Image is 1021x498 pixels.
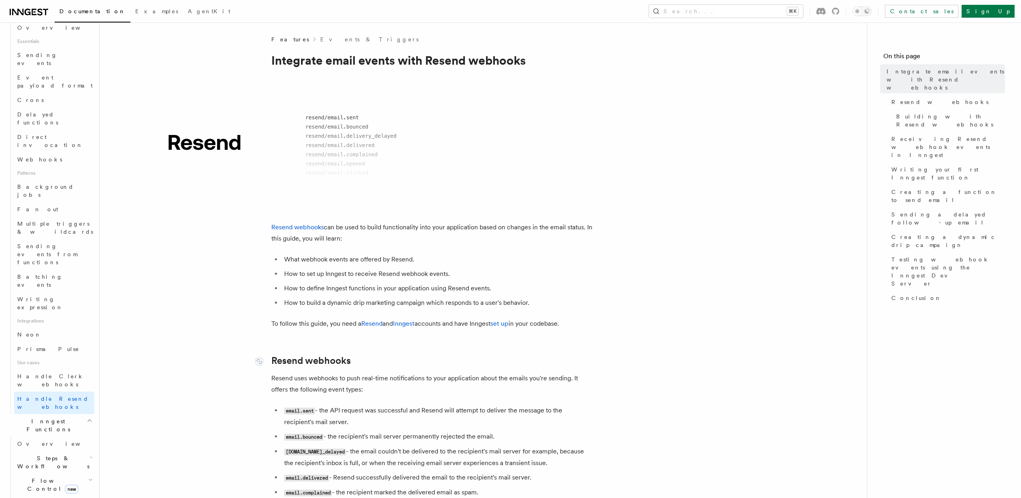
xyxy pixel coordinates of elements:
[17,220,93,235] span: Multiple triggers & wildcards
[891,135,1005,159] span: Receiving Resend webhook events in Inngest
[888,185,1005,207] a: Creating a function to send email
[17,331,41,338] span: Neon
[893,109,1005,132] a: Building with Resend webhooks
[14,474,94,496] button: Flow Controlnew
[787,7,798,15] kbd: ⌘K
[284,434,323,441] code: email.bounced
[888,162,1005,185] a: Writing your first Inngest function
[284,475,329,482] code: email.delivered
[14,70,94,93] a: Event payload format
[6,417,87,433] span: Inngest Functions
[883,64,1005,95] a: Integrate email events with Resend webhooks
[55,2,130,22] a: Documentation
[17,396,89,410] span: Handle Resend webhooks
[14,327,94,342] a: Neon
[14,392,94,414] a: Handle Resend webhooks
[852,6,872,16] button: Toggle dark mode
[17,156,62,163] span: Webhooks
[14,130,94,152] a: Direct invocation
[14,152,94,167] a: Webhooks
[65,485,78,494] span: new
[891,210,1005,227] span: Sending a delayed follow-up email
[17,373,84,388] span: Handle Clerk webhooks
[14,477,88,493] span: Flow Control
[130,2,183,22] a: Examples
[271,373,592,395] p: Resend uses webhooks to push real-time notifications to your application about the emails you're ...
[887,67,1005,92] span: Integrate email events with Resend webhooks
[891,233,1005,249] span: Creating a dynamic drip campaign
[14,180,94,202] a: Background jobs
[271,318,592,329] p: To follow this guide, you need a and accounts and have Inngest in your codebase.
[284,449,346,455] code: [DOMAIN_NAME]_delayed
[14,342,94,356] a: Prisma Pulse
[271,223,324,231] a: Resend webhooks
[14,202,94,216] a: Fan out
[282,297,592,308] li: How to build a dynamic drip marketing campaign which responds to a user's behavior.
[891,98,988,106] span: Resend webhooks
[888,291,1005,305] a: Conclusion
[271,355,351,366] a: Resend webhooks
[271,53,592,67] h1: Integrate email events with Resend webhooks
[14,239,94,269] a: Sending events from functions
[282,472,592,484] li: - Resend successfully delivered the email to the recipient's mail server.
[17,273,63,288] span: Batching events
[883,51,1005,64] h4: On this page
[888,95,1005,109] a: Resend webhooks
[888,252,1005,291] a: Testing webhook events using the Inngest Dev Server
[271,222,592,244] p: can be used to build functionality into your application based on changes in the email status. In...
[284,490,332,496] code: email.complained
[17,24,100,31] span: Overview
[6,414,94,437] button: Inngest Functions
[891,294,942,302] span: Conclusion
[271,35,309,43] span: Features
[17,346,79,352] span: Prisma Pulse
[891,188,1005,204] span: Creating a function to send email
[17,441,100,447] span: Overview
[188,8,230,14] span: AgentKit
[17,74,93,89] span: Event payload format
[17,97,44,103] span: Crons
[14,314,94,327] span: Integrations
[282,405,592,428] li: - the API request was successful and Resend will attempt to deliver the message to the recipient'...
[282,283,592,294] li: How to define Inngest functions in your application using Resend events.
[14,269,94,292] a: Batching events
[6,20,94,414] div: Events & Triggers
[282,254,592,265] li: What webhook events are offered by Resend.
[14,107,94,130] a: Delayed functions
[183,2,235,22] a: AgentKit
[282,446,592,469] li: - the email couldn't be delivered to the recipient's mail server for example, because the recipie...
[14,369,94,392] a: Handle Clerk webhooks
[888,132,1005,162] a: Receiving Resend webhook events in Inngest
[17,134,83,148] span: Direct invocation
[888,207,1005,230] a: Sending a delayed follow-up email
[59,8,126,14] span: Documentation
[17,206,58,212] span: Fan out
[649,5,803,18] button: Search...⌘K
[896,112,1005,129] span: Building with Resend webhooks
[14,48,94,70] a: Sending events
[891,165,1005,182] span: Writing your first Inngest function
[135,8,178,14] span: Examples
[282,268,592,280] li: How to set up Inngest to receive Resend webhook events.
[282,431,592,443] li: - the recipient's mail server permanently rejected the email.
[14,20,94,35] a: Overview
[17,52,57,66] span: Sending events
[17,184,74,198] span: Background jobs
[14,356,94,369] span: Use cases
[891,255,1005,288] span: Testing webhook events using the Inngest Dev Server
[284,408,315,414] code: email.sent
[14,35,94,48] span: Essentials
[14,93,94,107] a: Crons
[14,451,94,474] button: Steps & Workflows
[14,292,94,314] a: Writing expression
[14,454,89,470] span: Steps & Workflows
[393,320,415,327] a: Inngest
[17,296,63,310] span: Writing expression
[17,111,58,126] span: Delayed functions
[888,230,1005,252] a: Creating a dynamic drip campaign
[17,243,77,265] span: Sending events from functions
[14,167,94,180] span: Patterns
[361,320,382,327] a: Resend
[962,5,1015,18] a: Sign Up
[14,216,94,239] a: Multiple triggers & wildcards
